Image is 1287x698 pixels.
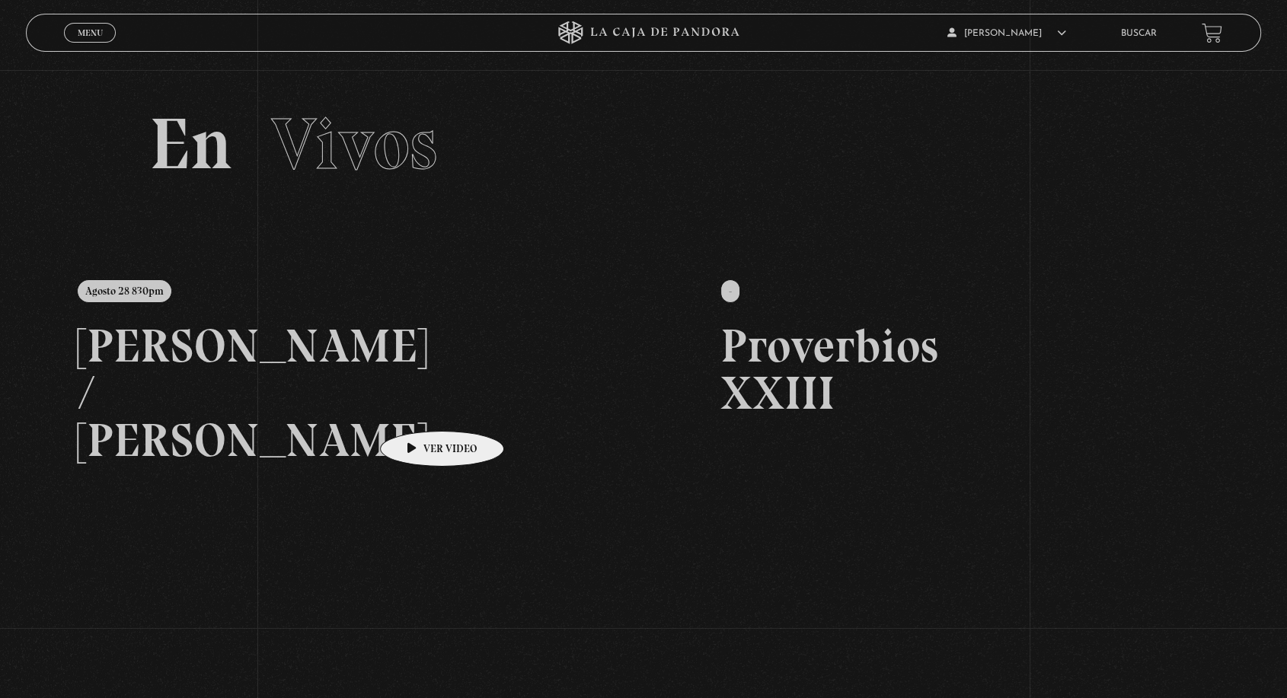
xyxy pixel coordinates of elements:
[271,100,437,187] span: Vivos
[78,28,103,37] span: Menu
[1202,23,1222,43] a: View your shopping cart
[72,41,108,52] span: Cerrar
[1120,29,1156,38] a: Buscar
[149,108,1138,180] h2: En
[947,29,1065,38] span: [PERSON_NAME]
